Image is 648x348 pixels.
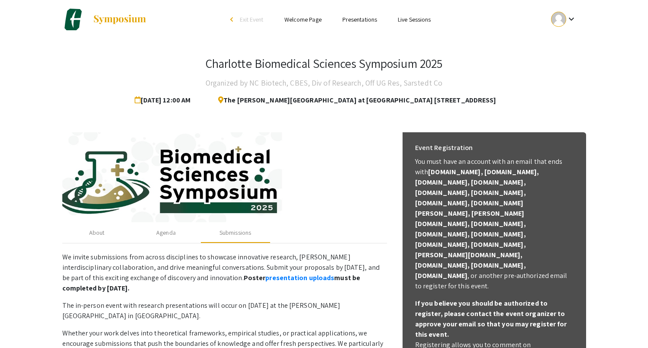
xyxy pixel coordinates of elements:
[62,9,84,30] img: Charlotte Biomedical Sciences Symposium 2025
[62,252,387,294] p: We invite submissions from across disciplines to showcase innovative research, [PERSON_NAME] inte...
[6,309,37,342] iframe: Chat
[284,16,322,23] a: Welcome Page
[265,273,334,282] a: presentation uploads
[342,16,377,23] a: Presentations
[62,132,387,223] img: c1384964-d4cf-4e9d-8fb0-60982fefffba.jpg
[211,92,496,109] span: The [PERSON_NAME][GEOGRAPHIC_DATA] at [GEOGRAPHIC_DATA] [STREET_ADDRESS]
[415,139,473,156] h6: Event Registration
[135,92,194,109] span: [DATE] 12:00 AM
[219,228,251,237] div: Submissions
[415,299,567,339] b: If you believe you should be authorized to register, please contact the event organizer to approv...
[415,156,574,291] p: You must have an account with an email that ends with , or another pre-authorized email to regist...
[93,14,147,25] img: Symposium by ForagerOne
[542,10,586,29] button: Expand account dropdown
[415,167,539,280] b: [DOMAIN_NAME], [DOMAIN_NAME], [DOMAIN_NAME], [DOMAIN_NAME], [DOMAIN_NAME], [DOMAIN_NAME], [DOMAIN...
[62,300,387,321] p: The in-person event with research presentations will occur on [DATE] at the [PERSON_NAME][GEOGRAP...
[566,14,577,24] mat-icon: Expand account dropdown
[156,228,176,237] div: Agenda
[62,9,147,30] a: Charlotte Biomedical Sciences Symposium 2025
[206,74,442,92] h4: Organized by NC Biotech, CBES, Div of Research, Off UG Res, Sarstedt Co
[240,16,264,23] span: Exit Event
[89,228,105,237] div: About
[398,16,431,23] a: Live Sessions
[230,17,235,22] div: arrow_back_ios
[206,56,442,71] h3: Charlotte Biomedical Sciences Symposium 2025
